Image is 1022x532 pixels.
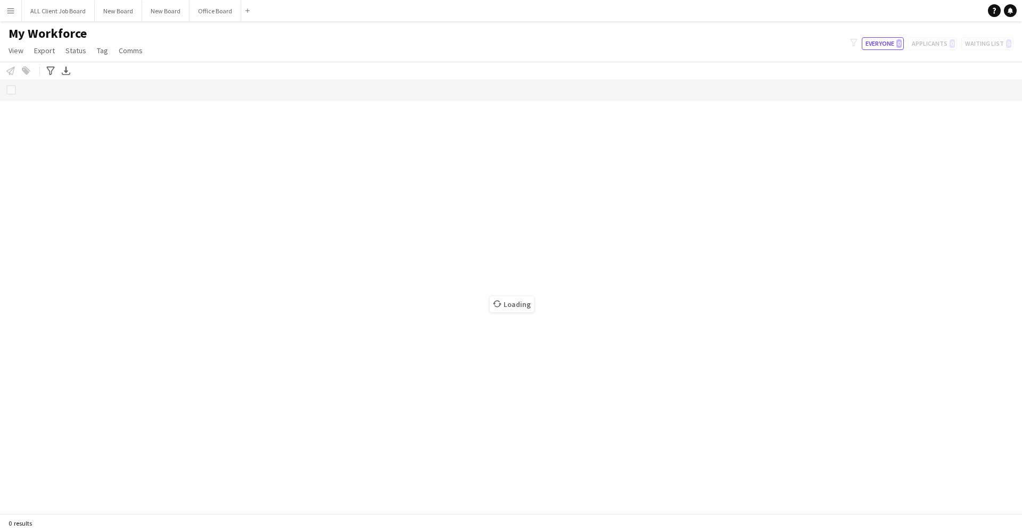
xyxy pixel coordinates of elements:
a: Export [30,44,59,57]
a: Comms [114,44,147,57]
button: ALL Client Job Board [22,1,95,21]
span: View [9,46,23,55]
span: Export [34,46,55,55]
a: Status [61,44,90,57]
span: Status [65,46,86,55]
app-action-btn: Advanced filters [44,64,57,77]
app-action-btn: Export XLSX [60,64,72,77]
button: Office Board [189,1,241,21]
span: Tag [97,46,108,55]
span: Comms [119,46,143,55]
span: Loading [490,296,534,312]
button: New Board [95,1,142,21]
button: New Board [142,1,189,21]
span: 0 [896,39,902,48]
a: Tag [93,44,112,57]
span: My Workforce [9,26,87,41]
a: View [4,44,28,57]
button: Everyone0 [862,37,904,50]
